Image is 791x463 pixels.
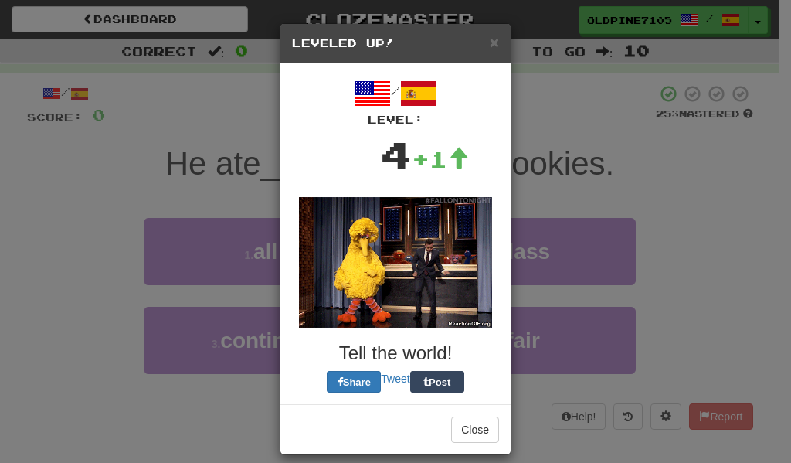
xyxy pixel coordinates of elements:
h5: Leveled Up! [292,36,499,51]
div: 4 [380,128,412,182]
button: Post [410,371,464,393]
div: / [292,75,499,128]
img: big-bird-dfe9672fae860091fcf6a06443af7cad9ede96569e196c6f5e6e39cc9ba8cdde.gif [299,197,492,328]
button: Close [451,417,499,443]
div: Level: [292,112,499,128]
a: Tweet [381,373,409,385]
div: +1 [412,144,469,175]
button: Close [490,34,499,50]
span: × [490,33,499,51]
button: Share [327,371,381,393]
h3: Tell the world! [292,343,499,363]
